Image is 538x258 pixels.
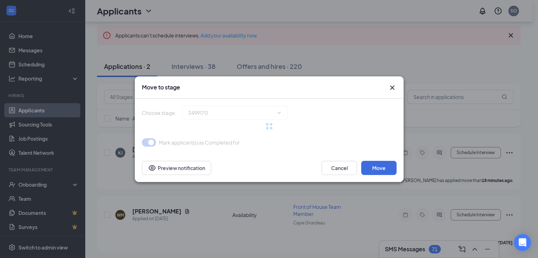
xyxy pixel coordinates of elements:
svg: Cross [388,83,397,92]
button: Close [388,83,397,92]
div: Open Intercom Messenger [514,234,531,251]
button: Preview notificationEye [142,161,211,175]
button: Move [361,161,397,175]
button: Cancel [322,161,357,175]
svg: Eye [148,164,156,172]
h3: Move to stage [142,83,180,91]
